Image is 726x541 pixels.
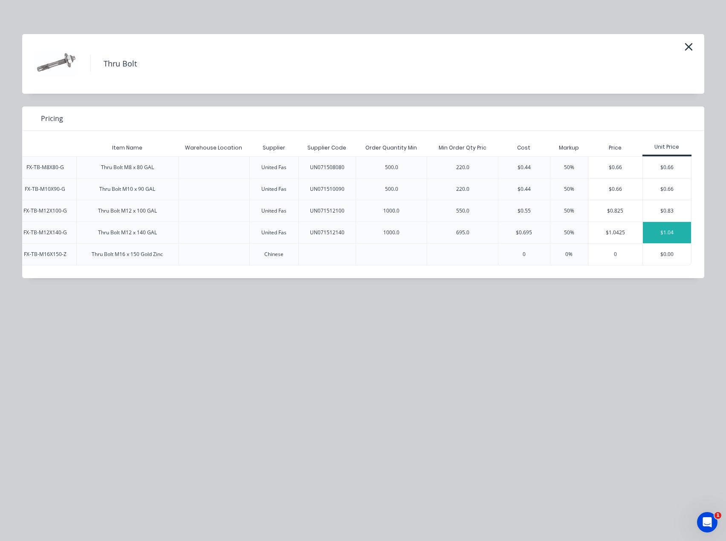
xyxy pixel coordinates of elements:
[383,207,399,215] div: 1000.0
[588,139,642,156] div: Price
[101,164,154,171] div: Thru Bolt M8 x 80 GAL
[643,178,691,200] div: $0.66
[588,178,642,200] div: $0.66
[98,229,157,236] div: Thru Bolt M12 x 140 GAL
[26,164,64,171] div: FX-TB-M8X80-G
[90,56,150,72] h4: Thru Bolt
[261,207,286,215] div: United Fas
[498,139,550,156] div: Cost
[643,200,691,222] div: $0.83
[261,229,286,236] div: United Fas
[261,185,286,193] div: United Fas
[588,222,642,243] div: $1.0425
[564,164,574,171] div: 50%
[25,185,65,193] div: FX-TB-M10X90-G
[518,164,531,171] div: $0.44
[35,43,78,85] img: Thru Bolt
[697,512,717,532] iframe: Intercom live chat
[643,157,691,178] div: $0.66
[99,185,155,193] div: Thru Bolt M10 x 90 GAL
[310,229,344,236] div: UN071512140
[564,229,574,236] div: 50%
[178,137,249,158] div: Warehouse Location
[301,137,353,158] div: Supplier Code
[23,207,67,215] div: FX-TB-M12X100-G
[310,207,344,215] div: UN071512100
[588,244,642,265] div: 0
[310,164,344,171] div: UN071508080
[565,250,573,258] div: 0%
[23,229,67,236] div: FX-TB-M12X140-G
[261,164,286,171] div: United Fas
[643,244,691,265] div: $0.00
[456,207,469,215] div: 550.0
[98,207,157,215] div: Thru Bolt M12 x 100 GAL
[310,185,344,193] div: UN071510090
[518,207,531,215] div: $0.55
[359,137,424,158] div: Order Quantity Min
[385,164,398,171] div: 500.0
[105,137,149,158] div: Item Name
[588,200,642,222] div: $0.825
[642,143,691,151] div: Unit Price
[714,512,721,519] span: 1
[588,157,642,178] div: $0.66
[456,229,469,236] div: 695.0
[264,250,283,258] div: Chinese
[92,250,163,258] div: Thru Bolt M16 x 150 Gold Zinc
[550,139,588,156] div: Markup
[643,222,691,243] div: $1.04
[456,185,469,193] div: 220.0
[518,185,531,193] div: $0.44
[24,250,67,258] div: FX-TB-M16X150-Z
[456,164,469,171] div: 220.0
[564,185,574,193] div: 50%
[516,229,532,236] div: $0.695
[41,113,63,124] span: Pricing
[564,207,574,215] div: 50%
[432,137,493,158] div: Min Order Qty Pric
[523,250,526,258] div: 0
[383,229,399,236] div: 1000.0
[256,137,292,158] div: Supplier
[385,185,398,193] div: 500.0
